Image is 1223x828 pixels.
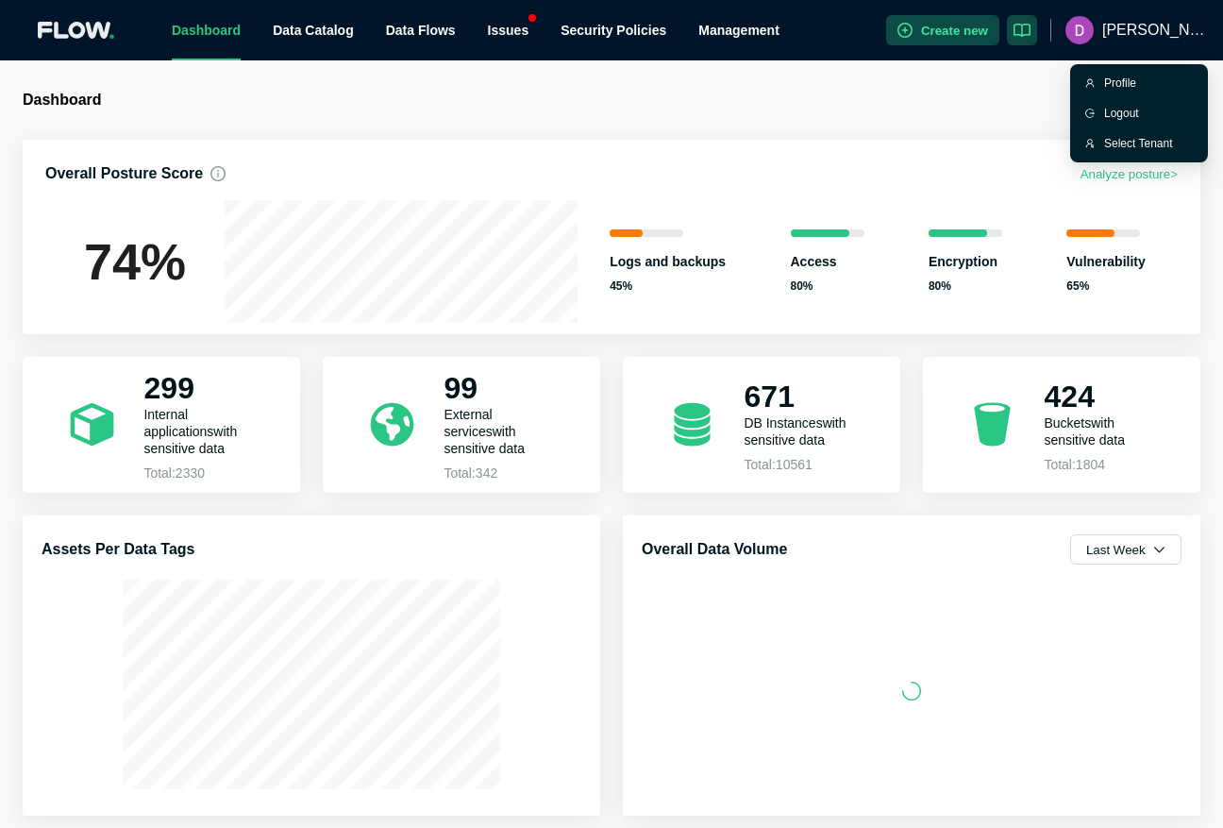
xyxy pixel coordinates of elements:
h1: Dashboard [23,91,611,110]
p: 65 % [1066,279,1146,294]
p: 80 % [929,279,1002,294]
p: Internal applications with sensitive data [143,406,260,457]
p: Total: 1804 [1044,458,1160,472]
span: user-switch [1085,139,1097,148]
a: 671DB Instanceswith sensitive dataTotal:10561 [623,357,900,493]
p: DB Instances with sensitive data [744,414,860,448]
h2: 99 [444,370,560,406]
div: Select Tenant [1104,134,1193,153]
p: Buckets with sensitive data [1044,414,1160,448]
button: Analyze posture> [1081,162,1178,185]
button: Create new [886,15,999,45]
a: Data Catalog [273,23,354,38]
p: Encryption [929,252,1002,271]
p: External services with sensitive data [444,406,560,457]
h2: 299 [143,370,260,406]
a: 299Internal applicationswith sensitive dataTotal:2330 [23,357,300,493]
p: 45 % [610,279,726,294]
h2: 671 [744,379,860,414]
h3: Overall Posture Score [45,162,226,185]
h3: Overall Data Volume [642,538,787,561]
p: Total: 2330 [143,466,260,481]
h2: 424 [1044,379,1160,414]
h1: 74 % [45,236,225,287]
a: Logout [1104,107,1139,120]
p: Vulnerability [1066,252,1146,271]
a: Dashboard [172,23,241,38]
button: Last Week [1070,534,1181,565]
p: 80 % [791,279,864,294]
span: user [1085,78,1097,88]
img: ACg8ocK2ynF0zJ6vSBvKouFYkA3CJWUmcc63HPL0vrMuHIrs9HcSpw=s96-c [1065,16,1094,44]
p: Logs and backups [610,252,726,271]
p: Access [791,252,864,271]
a: 99External serviceswith sensitive dataTotal:342 [323,357,600,493]
span: loading-3-quarters [902,682,921,701]
a: 424Bucketswith sensitive dataTotal:1804 [923,357,1200,493]
h3: Assets Per Data Tags [42,538,194,561]
div: Profile [1104,74,1193,93]
p: Total: 10561 [744,458,860,472]
span: Data Flows [386,23,456,38]
a: Security Policies [561,23,666,38]
p: Total: 342 [444,466,560,481]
